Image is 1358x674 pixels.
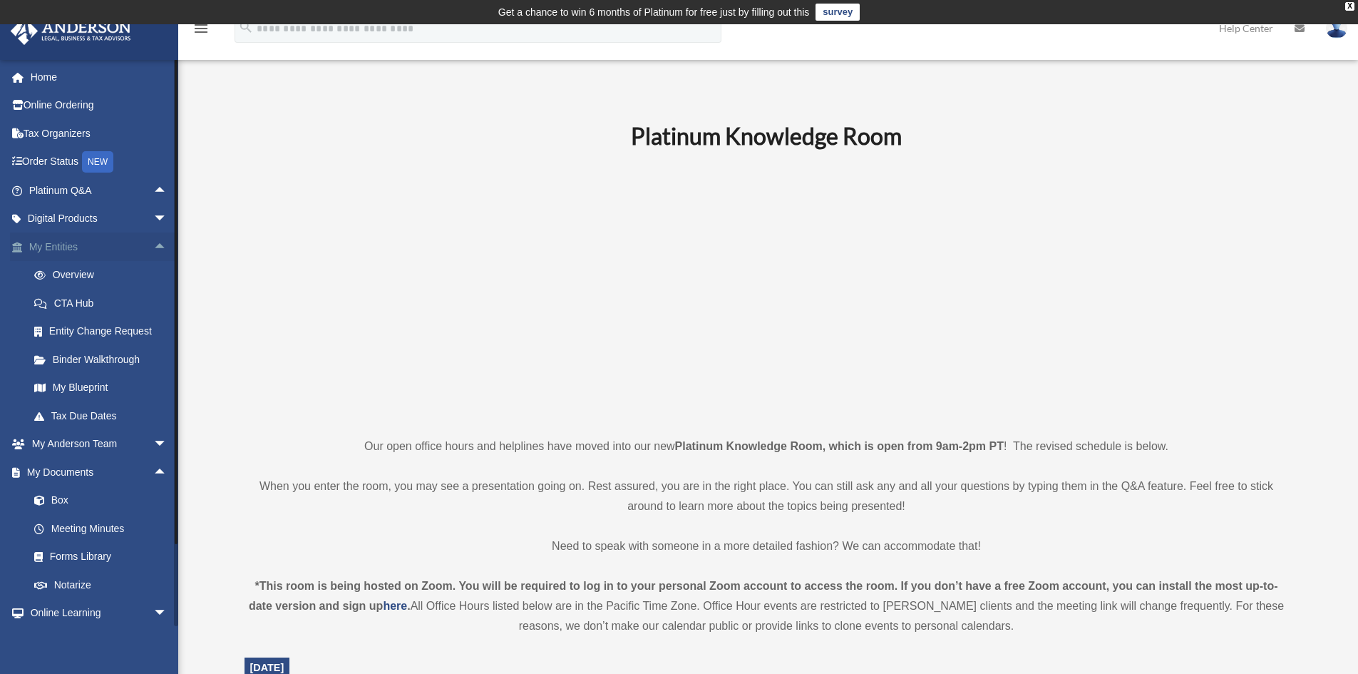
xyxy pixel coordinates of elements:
div: NEW [82,151,113,173]
strong: . [407,600,410,612]
a: Entity Change Request [20,317,189,346]
a: Tax Organizers [10,119,189,148]
span: arrow_drop_down [153,430,182,459]
span: [DATE] [250,662,284,673]
a: Box [20,486,189,515]
iframe: 231110_Toby_KnowledgeRoom [552,169,980,410]
a: Online Learningarrow_drop_down [10,599,189,628]
a: Home [10,63,189,91]
a: Meeting Minutes [20,514,189,543]
span: arrow_drop_down [153,599,182,628]
div: close [1345,2,1354,11]
a: Forms Library [20,543,189,571]
a: Binder Walkthrough [20,345,189,374]
a: Digital Productsarrow_drop_down [10,205,189,233]
a: CTA Hub [20,289,189,317]
a: My Entitiesarrow_drop_up [10,233,189,261]
a: Overview [20,261,189,290]
span: arrow_drop_up [153,176,182,205]
a: survey [816,4,860,21]
a: here [383,600,407,612]
div: Get a chance to win 6 months of Platinum for free just by filling out this [498,4,810,21]
a: My Anderson Teamarrow_drop_down [10,430,189,459]
a: Notarize [20,571,189,599]
b: Platinum Knowledge Room [631,122,902,150]
img: Anderson Advisors Platinum Portal [6,17,135,45]
div: All Office Hours listed below are in the Pacific Time Zone. Office Hour events are restricted to ... [245,576,1289,636]
a: Order StatusNEW [10,148,189,177]
i: search [238,19,254,35]
a: menu [192,25,210,37]
strong: *This room is being hosted on Zoom. You will be required to log in to your personal Zoom account ... [249,580,1278,612]
p: When you enter the room, you may see a presentation going on. Rest assured, you are in the right ... [245,476,1289,516]
a: My Blueprint [20,374,189,402]
strong: Platinum Knowledge Room, which is open from 9am-2pm PT [675,440,1004,452]
a: Tax Due Dates [20,402,189,430]
i: menu [192,20,210,37]
a: My Documentsarrow_drop_up [10,458,189,486]
a: Online Ordering [10,91,189,120]
p: Our open office hours and helplines have moved into our new ! The revised schedule is below. [245,436,1289,456]
span: arrow_drop_up [153,458,182,487]
a: Platinum Q&Aarrow_drop_up [10,176,189,205]
img: User Pic [1326,18,1347,39]
span: arrow_drop_down [153,205,182,234]
span: arrow_drop_up [153,233,182,262]
p: Need to speak with someone in a more detailed fashion? We can accommodate that! [245,536,1289,556]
